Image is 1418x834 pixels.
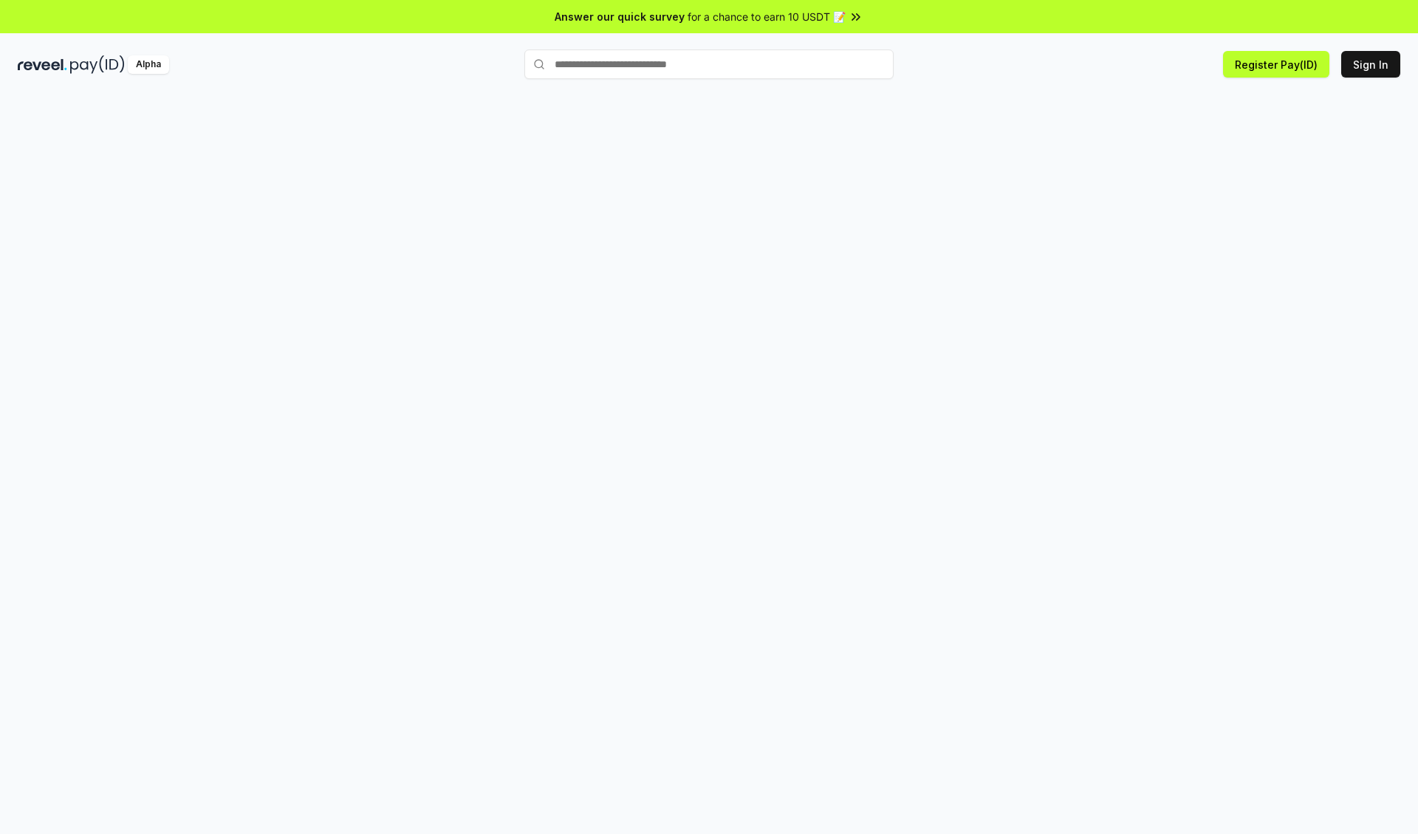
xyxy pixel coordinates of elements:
div: Alpha [128,55,169,74]
button: Sign In [1341,51,1400,78]
button: Register Pay(ID) [1223,51,1329,78]
span: for a chance to earn 10 USDT 📝 [688,9,846,24]
span: Answer our quick survey [555,9,685,24]
img: reveel_dark [18,55,67,74]
img: pay_id [70,55,125,74]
